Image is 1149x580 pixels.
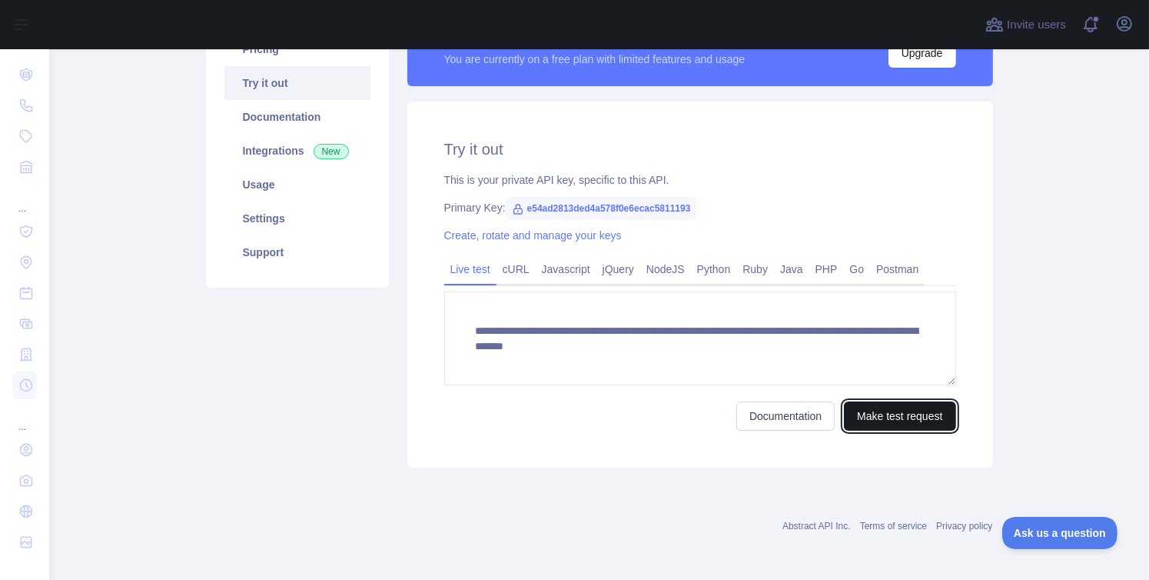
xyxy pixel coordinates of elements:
[12,184,37,215] div: ...
[870,257,925,282] a: Postman
[224,134,370,168] a: Integrations New
[224,66,370,100] a: Try it out
[936,521,992,532] a: Privacy policy
[860,521,927,532] a: Terms of service
[982,12,1069,37] button: Invite users
[536,257,596,282] a: Javascript
[444,138,956,160] h2: Try it out
[844,402,955,431] button: Make test request
[640,257,691,282] a: NodeJS
[496,257,536,282] a: cURL
[12,402,37,433] div: ...
[224,168,370,202] a: Usage
[506,197,697,220] span: e54ad2813ded4a578f0e6ecac5811193
[444,200,956,215] div: Primary Key:
[596,257,640,282] a: jQuery
[736,402,835,431] a: Documentation
[809,257,844,282] a: PHP
[314,144,349,159] span: New
[691,257,737,282] a: Python
[1007,16,1066,34] span: Invite users
[224,32,370,66] a: Pricing
[1002,517,1118,549] iframe: Toggle Customer Support
[843,257,870,282] a: Go
[224,202,370,235] a: Settings
[444,52,746,67] div: You are currently on a free plan with limited features and usage
[224,235,370,269] a: Support
[774,257,809,282] a: Java
[224,100,370,134] a: Documentation
[782,521,851,532] a: Abstract API Inc.
[444,172,956,188] div: This is your private API key, specific to this API.
[444,257,496,282] a: Live test
[888,38,956,68] button: Upgrade
[444,229,622,242] a: Create, rotate and manage your keys
[736,257,774,282] a: Ruby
